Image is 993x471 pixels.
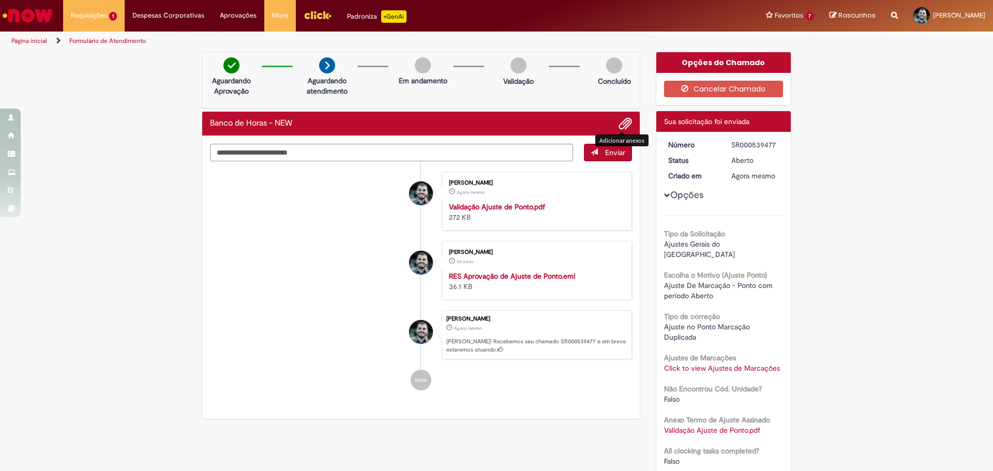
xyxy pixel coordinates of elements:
[731,140,779,150] div: SR000539477
[454,325,482,331] time: 28/08/2025 14:09:30
[1,5,54,26] img: ServiceNow
[457,189,485,195] span: Agora mesmo
[731,155,779,165] div: Aberto
[731,171,775,180] span: Agora mesmo
[664,270,767,280] b: Escolha o Motivo (Ajuste Ponto)
[449,180,621,186] div: [PERSON_NAME]
[664,312,720,321] b: Tipo de correção
[664,229,725,238] b: Tipo da Solicitação
[71,10,107,21] span: Requisições
[664,322,752,342] span: Ajuste no Ponto Marcação Duplicada
[584,144,632,161] button: Enviar
[664,426,760,435] a: Download de Validação Ajuste de Ponto.pdf
[664,415,770,424] b: Anexo Termo de Ajuste Assinado
[510,57,526,73] img: img-circle-grey.png
[415,57,431,73] img: img-circle-grey.png
[69,37,146,45] a: Formulário de Atendimento
[606,57,622,73] img: img-circle-grey.png
[449,202,621,222] div: 272 KB
[446,316,626,322] div: [PERSON_NAME]
[933,11,985,20] span: [PERSON_NAME]
[409,320,433,344] div: Guilherme Duarte De Freitas
[660,155,724,165] dt: Status
[503,76,534,86] p: Validação
[664,239,735,259] span: Ajustes Gerais do [GEOGRAPHIC_DATA]
[409,181,433,205] div: Guilherme Duarte De Freitas
[664,457,680,466] span: Falso
[595,134,649,146] div: Adicionar anexos
[399,75,447,86] p: Em andamento
[409,251,433,275] div: Guilherme Duarte De Freitas
[8,32,654,51] ul: Trilhas de página
[449,271,575,281] a: RES Aprovação de Ajuste de Ponto.eml
[449,202,545,211] a: Validação Ajuste de Ponto.pdf
[664,394,680,404] span: Falso
[838,10,876,20] span: Rascunhos
[210,310,632,360] li: Guilherme Duarte De Freitas
[664,353,736,362] b: Ajustes de Marcações
[454,325,482,331] span: Agora mesmo
[446,338,626,354] p: [PERSON_NAME]! Recebemos seu chamado SR000539477 e em breve estaremos atuando.
[660,171,724,181] dt: Criado em
[598,76,631,86] p: Concluído
[220,10,257,21] span: Aprovações
[132,10,204,21] span: Despesas Corporativas
[731,171,779,181] div: 28/08/2025 14:09:30
[830,11,876,21] a: Rascunhos
[457,259,473,265] span: 1m atrás
[109,12,117,21] span: 1
[660,140,724,150] dt: Número
[302,75,352,96] p: Aguardando atendimento
[664,446,759,455] b: All clocking tasks completed?
[619,117,632,130] button: Adicionar anexos
[223,57,239,73] img: check-circle-green.png
[664,281,775,300] span: Ajuste De Marcação - Ponto com período Aberto
[381,10,407,23] p: +GenAi
[775,10,803,21] span: Favoritos
[664,363,780,373] a: Click to view Ajustes de Marcações
[731,171,775,180] time: 28/08/2025 14:09:30
[656,52,791,73] div: Opções do Chamado
[210,119,292,128] h2: Banco de Horas - NEW Histórico de tíquete
[664,384,762,393] b: Não Encontrou Cód. Unidade?
[805,12,814,21] span: 7
[347,10,407,23] div: Padroniza
[210,144,573,161] textarea: Digite sua mensagem aqui...
[457,189,485,195] time: 28/08/2025 14:09:29
[664,81,784,97] button: Cancelar Chamado
[206,75,257,96] p: Aguardando Aprovação
[210,161,632,401] ul: Histórico de tíquete
[304,7,332,23] img: click_logo_yellow_360x200.png
[457,259,473,265] time: 28/08/2025 14:08:48
[319,57,335,73] img: arrow-next.png
[272,10,288,21] span: More
[664,117,749,126] span: Sua solicitação foi enviada
[605,148,625,157] span: Enviar
[11,37,47,45] a: Página inicial
[449,271,621,292] div: 36.1 KB
[449,249,621,255] div: [PERSON_NAME]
